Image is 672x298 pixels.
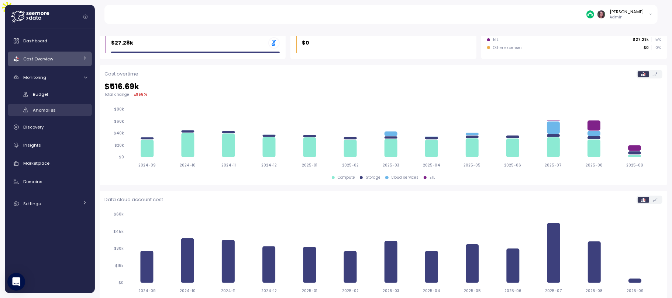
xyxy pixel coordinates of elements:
[342,163,359,168] tspan: 2025-02
[652,37,661,42] p: 5 %
[504,288,521,293] tspan: 2025-06
[33,91,48,97] span: Budget
[7,273,25,291] div: Open Intercom Messenger
[23,142,41,148] span: Insights
[118,280,124,285] tspan: $0
[104,196,163,203] p: Data cloud account cost
[100,18,286,59] a: $27.28k
[8,196,92,211] a: Settings
[342,288,359,293] tspan: 2025-02
[338,175,355,180] div: Compute
[221,288,235,293] tspan: 2024-11
[114,212,124,217] tspan: $60k
[504,163,521,168] tspan: 2025-06
[104,81,662,92] h2: $ 516.69k
[261,288,277,293] tspan: 2024-12
[493,45,523,50] div: Other expenses
[221,163,235,168] tspan: 2024-11
[114,246,124,251] tspan: $30k
[8,156,92,171] a: Marketplace
[644,45,649,50] p: $0
[114,143,124,148] tspan: $20k
[597,10,605,18] img: ACg8ocLDuIZlR5f2kIgtapDwVC7yp445s3OgbrQTIAV7qYj8P05r5pI=s96-c
[138,163,156,168] tspan: 2024-09
[115,263,124,268] tspan: $15k
[464,288,481,293] tspan: 2025-05
[652,45,661,50] p: 0 %
[113,229,124,234] tspan: $45k
[81,14,90,20] button: Collapse navigation
[302,288,317,293] tspan: 2025-01
[610,15,644,20] p: Admin
[586,163,603,168] tspan: 2025-08
[114,131,124,136] tspan: $40k
[545,163,562,168] tspan: 2025-07
[302,163,317,168] tspan: 2025-01
[493,37,499,42] div: ETL
[8,52,92,66] a: Cost Overview
[136,92,147,97] div: 955 %
[23,201,41,207] span: Settings
[383,163,399,168] tspan: 2025-03
[119,155,124,160] tspan: $0
[104,92,129,97] p: Total change
[423,163,440,168] tspan: 2025-04
[610,9,644,15] div: [PERSON_NAME]
[8,120,92,134] a: Discovery
[8,34,92,48] a: Dashboard
[383,288,399,293] tspan: 2025-03
[23,179,42,185] span: Domains
[8,70,92,85] a: Monitoring
[114,107,124,112] tspan: $80k
[261,163,277,168] tspan: 2024-12
[423,288,440,293] tspan: 2025-04
[23,38,47,44] span: Dashboard
[8,104,92,116] a: Anomalies
[23,124,44,130] span: Discovery
[626,163,643,168] tspan: 2025-09
[8,174,92,189] a: Domains
[138,288,155,293] tspan: 2024-09
[8,138,92,152] a: Insights
[134,92,147,97] div: ▴
[23,74,46,80] span: Monitoring
[23,56,53,62] span: Cost Overview
[586,10,594,18] img: 687cba7b7af778e9efcde14e.PNG
[111,39,133,47] p: $27.28k
[8,88,92,100] a: Budget
[392,175,419,180] div: Cloud services
[633,37,649,42] p: $27.28k
[114,119,124,124] tspan: $60k
[545,288,562,293] tspan: 2025-07
[463,163,480,168] tspan: 2025-05
[23,160,49,166] span: Marketplace
[180,288,196,293] tspan: 2024-10
[180,163,196,168] tspan: 2024-10
[586,288,603,293] tspan: 2025-08
[33,107,56,113] span: Anomalies
[302,39,309,47] p: $0
[366,175,380,180] div: Storage
[627,288,644,293] tspan: 2025-09
[104,70,138,78] p: Cost overtime
[430,175,435,180] div: ETL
